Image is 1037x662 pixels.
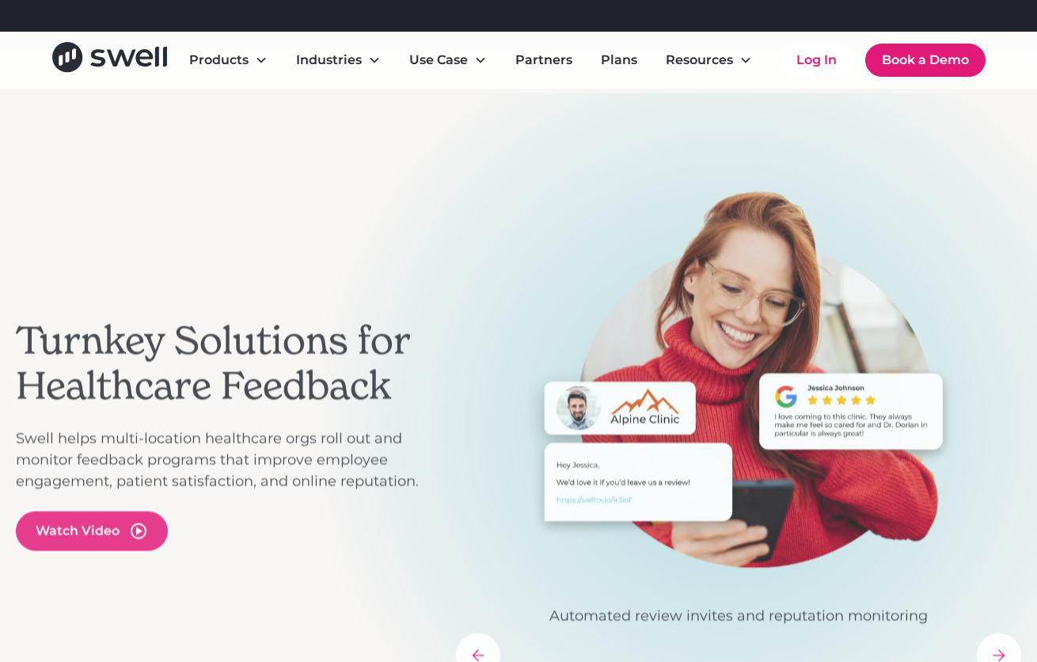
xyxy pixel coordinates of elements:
a: Log In [781,44,853,76]
p: Automated review invites and reputation monitoring [456,606,1021,627]
div: Industries [296,51,362,70]
a: Book a Demo [865,44,986,77]
p: Swell helps multi-location healthcare orgs roll out and monitor feedback programs that improve em... [16,428,440,492]
div: Industries [283,44,393,76]
a: open lightbox [16,511,168,550]
a: home [52,42,167,78]
div: 1 of 3 [456,191,1021,627]
div: Products [189,51,249,70]
a: Partners [503,44,585,76]
div: Products [177,44,280,76]
div: Use Case [397,44,500,76]
div: Use Case [409,51,468,70]
div: Watch Video [36,521,120,540]
a: Plans [588,44,650,76]
h2: Turnkey Solutions for Healthcare Feedback [16,318,440,409]
div: Resources [653,44,765,76]
div: Resources [666,51,733,70]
